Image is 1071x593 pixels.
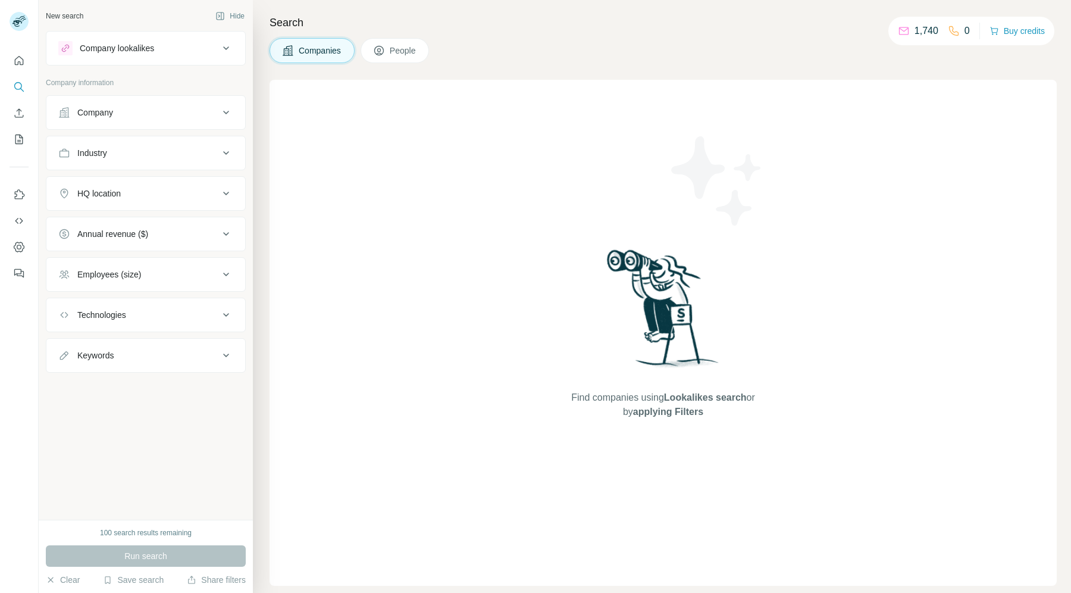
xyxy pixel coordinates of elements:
p: 1,740 [915,24,938,38]
div: Technologies [77,309,126,321]
span: Find companies using or by [568,391,758,419]
button: Search [10,76,29,98]
div: Industry [77,147,107,159]
p: 0 [964,24,970,38]
button: Company lookalikes [46,34,245,63]
span: People [390,45,417,57]
button: My lists [10,129,29,150]
button: Employees (size) [46,260,245,289]
button: Dashboard [10,236,29,258]
button: Use Surfe on LinkedIn [10,184,29,205]
div: New search [46,11,83,21]
button: Save search [103,574,164,586]
button: HQ location [46,179,245,208]
span: Companies [299,45,342,57]
div: Company [77,107,113,118]
button: Clear [46,574,80,586]
button: Share filters [187,574,246,586]
button: Industry [46,139,245,167]
div: Employees (size) [77,269,141,280]
div: 100 search results remaining [100,528,192,538]
p: Company information [46,77,246,88]
span: applying Filters [633,407,703,417]
img: Surfe Illustration - Stars [663,127,771,235]
div: HQ location [77,188,121,199]
button: Annual revenue ($) [46,220,245,248]
button: Enrich CSV [10,102,29,124]
img: Surfe Illustration - Woman searching with binoculars [602,246,725,379]
button: Feedback [10,263,29,284]
button: Hide [207,7,253,25]
button: Buy credits [989,23,1045,39]
button: Keywords [46,341,245,370]
div: Keywords [77,349,114,361]
span: Lookalikes search [664,392,747,402]
button: Company [46,98,245,127]
button: Technologies [46,301,245,329]
div: Annual revenue ($) [77,228,148,240]
div: Company lookalikes [80,42,154,54]
button: Quick start [10,50,29,71]
button: Use Surfe API [10,210,29,232]
h4: Search [270,14,1057,31]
